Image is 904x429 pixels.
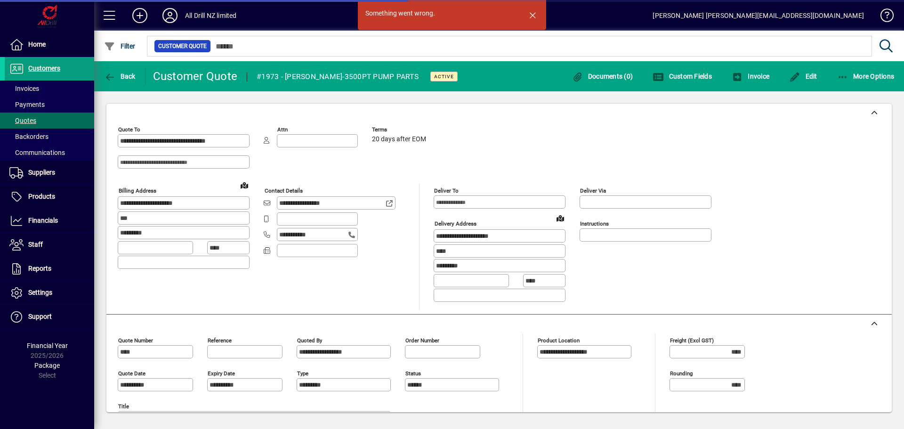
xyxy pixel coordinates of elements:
[277,126,288,133] mat-label: Attn
[125,7,155,24] button: Add
[208,370,235,376] mat-label: Expiry date
[118,126,140,133] mat-label: Quote To
[9,101,45,108] span: Payments
[34,362,60,369] span: Package
[787,68,820,85] button: Edit
[434,187,459,194] mat-label: Deliver To
[5,145,94,161] a: Communications
[185,8,237,23] div: All Drill NZ limited
[553,210,568,226] a: View on map
[28,217,58,224] span: Financials
[789,73,817,80] span: Edit
[5,281,94,305] a: Settings
[102,38,138,55] button: Filter
[28,65,60,72] span: Customers
[5,257,94,281] a: Reports
[538,337,580,343] mat-label: Product location
[372,136,426,143] span: 20 days after EOM
[5,81,94,97] a: Invoices
[102,68,138,85] button: Back
[572,73,633,80] span: Documents (0)
[9,149,65,156] span: Communications
[28,289,52,296] span: Settings
[5,113,94,129] a: Quotes
[5,129,94,145] a: Backorders
[9,117,36,124] span: Quotes
[118,337,153,343] mat-label: Quote number
[835,68,897,85] button: More Options
[297,370,308,376] mat-label: Type
[257,69,419,84] div: #1973 - [PERSON_NAME]-3500PT PUMP PARTS
[158,41,207,51] span: Customer Quote
[118,370,145,376] mat-label: Quote date
[670,370,693,376] mat-label: Rounding
[237,178,252,193] a: View on map
[405,337,439,343] mat-label: Order number
[297,337,322,343] mat-label: Quoted by
[5,185,94,209] a: Products
[28,40,46,48] span: Home
[104,73,136,80] span: Back
[9,133,48,140] span: Backorders
[5,33,94,57] a: Home
[28,193,55,200] span: Products
[5,161,94,185] a: Suppliers
[580,187,606,194] mat-label: Deliver via
[28,169,55,176] span: Suppliers
[5,305,94,329] a: Support
[873,2,892,32] a: Knowledge Base
[650,68,714,85] button: Custom Fields
[372,127,428,133] span: Terms
[580,220,609,227] mat-label: Instructions
[28,241,43,248] span: Staff
[837,73,895,80] span: More Options
[208,337,232,343] mat-label: Reference
[5,233,94,257] a: Staff
[670,337,714,343] mat-label: Freight (excl GST)
[28,265,51,272] span: Reports
[94,68,146,85] app-page-header-button: Back
[27,342,68,349] span: Financial Year
[155,7,185,24] button: Profile
[732,73,769,80] span: Invoice
[653,73,712,80] span: Custom Fields
[5,97,94,113] a: Payments
[405,370,421,376] mat-label: Status
[5,209,94,233] a: Financials
[118,403,129,409] mat-label: Title
[28,313,52,320] span: Support
[569,68,635,85] button: Documents (0)
[434,73,454,80] span: Active
[653,8,864,23] div: [PERSON_NAME] [PERSON_NAME][EMAIL_ADDRESS][DOMAIN_NAME]
[9,85,39,92] span: Invoices
[153,69,238,84] div: Customer Quote
[104,42,136,50] span: Filter
[729,68,772,85] button: Invoice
